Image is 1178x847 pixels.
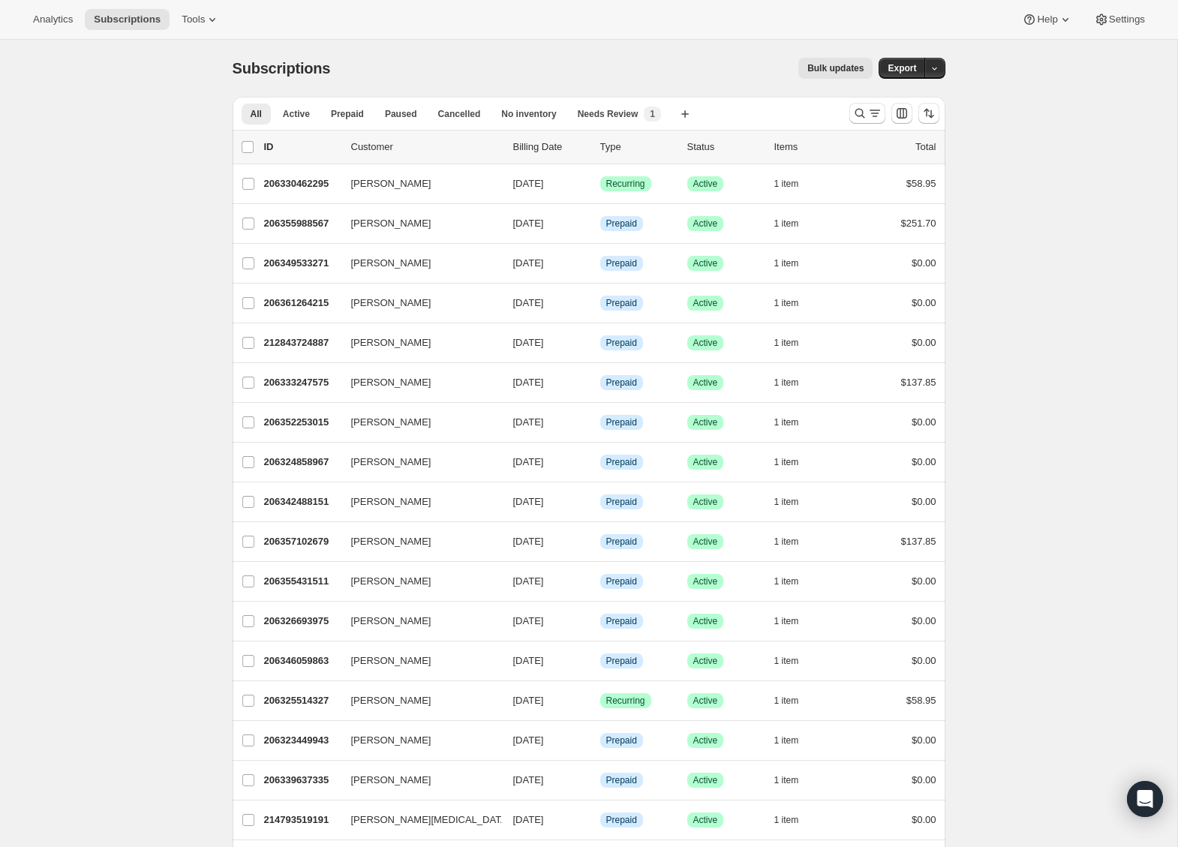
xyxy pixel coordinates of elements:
span: Active [693,615,718,627]
span: 1 item [774,416,799,428]
p: 206326693975 [264,614,339,629]
span: $0.00 [912,416,936,428]
span: [PERSON_NAME] [351,653,431,668]
span: $137.85 [901,377,936,388]
button: [PERSON_NAME] [342,768,492,792]
span: Prepaid [606,814,637,826]
span: $58.95 [906,695,936,706]
span: Recurring [606,178,645,190]
p: Customer [351,140,501,155]
button: [PERSON_NAME] [342,212,492,236]
span: [DATE] [513,536,544,547]
p: 206352253015 [264,415,339,430]
span: No inventory [501,108,556,120]
span: Active [693,257,718,269]
button: [PERSON_NAME] [342,689,492,713]
button: 1 item [774,293,816,314]
span: [PERSON_NAME] [351,614,431,629]
span: $251.70 [901,218,936,229]
div: 206339637335[PERSON_NAME][DATE]InfoPrepaidSuccessActive1 item$0.00 [264,770,936,791]
span: Bulk updates [807,62,864,74]
button: 1 item [774,611,816,632]
span: 1 item [774,496,799,508]
span: Prepaid [606,257,637,269]
p: 214793519191 [264,812,339,827]
span: Prepaid [606,416,637,428]
div: 206355988567[PERSON_NAME][DATE]InfoPrepaidSuccessActive1 item$251.70 [264,213,936,234]
div: 206333247575[PERSON_NAME][DATE]InfoPrepaidSuccessActive1 item$137.85 [264,372,936,393]
span: Active [693,416,718,428]
span: 1 item [774,734,799,746]
div: 206325514327[PERSON_NAME][DATE]SuccessRecurringSuccessActive1 item$58.95 [264,690,936,711]
div: 206324858967[PERSON_NAME][DATE]InfoPrepaidSuccessActive1 item$0.00 [264,452,936,473]
span: $0.00 [912,615,936,626]
p: 206361264215 [264,296,339,311]
span: 1 item [774,575,799,587]
span: 1 item [774,297,799,309]
span: [PERSON_NAME] [351,256,431,271]
span: [PERSON_NAME] [351,494,431,509]
span: Prepaid [606,655,637,667]
span: [PERSON_NAME] [351,335,431,350]
span: [PERSON_NAME] [351,773,431,788]
span: Active [693,178,718,190]
span: [PERSON_NAME] [351,176,431,191]
span: Settings [1109,14,1145,26]
span: Active [693,377,718,389]
div: IDCustomerBilling DateTypeStatusItemsTotal [264,140,936,155]
button: Analytics [24,9,82,30]
span: Prepaid [331,108,364,120]
span: Cancelled [438,108,481,120]
span: Prepaid [606,377,637,389]
span: [DATE] [513,575,544,587]
span: $58.95 [906,178,936,189]
button: [PERSON_NAME] [342,490,492,514]
span: Paused [385,108,417,120]
span: $0.00 [912,774,936,785]
span: $0.00 [912,456,936,467]
button: [PERSON_NAME] [342,172,492,196]
span: Active [693,456,718,468]
span: 1 item [774,615,799,627]
button: [PERSON_NAME] [342,450,492,474]
button: [PERSON_NAME] [342,649,492,673]
span: Analytics [33,14,73,26]
button: 1 item [774,690,816,711]
button: 1 item [774,173,816,194]
span: $0.00 [912,734,936,746]
span: 1 [650,108,655,120]
span: Prepaid [606,615,637,627]
span: [DATE] [513,734,544,746]
div: 206357102679[PERSON_NAME][DATE]InfoPrepaidSuccessActive1 item$137.85 [264,531,936,552]
button: [PERSON_NAME] [342,410,492,434]
p: Billing Date [513,140,588,155]
button: 1 item [774,571,816,592]
span: Active [693,774,718,786]
span: 1 item [774,774,799,786]
button: [PERSON_NAME] [342,569,492,593]
span: Subscriptions [94,14,161,26]
div: 206349533271[PERSON_NAME][DATE]InfoPrepaidSuccessActive1 item$0.00 [264,253,936,274]
span: [PERSON_NAME] [351,455,431,470]
span: Active [693,337,718,349]
div: 206342488151[PERSON_NAME][DATE]InfoPrepaidSuccessActive1 item$0.00 [264,491,936,512]
button: Tools [173,9,229,30]
p: 206346059863 [264,653,339,668]
span: [DATE] [513,297,544,308]
button: 1 item [774,809,816,830]
span: 1 item [774,655,799,667]
button: 1 item [774,452,816,473]
span: Active [693,218,718,230]
button: Help [1013,9,1081,30]
span: Active [283,108,310,120]
p: 206349533271 [264,256,339,271]
div: 206346059863[PERSON_NAME][DATE]InfoPrepaidSuccessActive1 item$0.00 [264,650,936,671]
button: Subscriptions [85,9,170,30]
span: [DATE] [513,814,544,825]
span: [DATE] [513,496,544,507]
span: [PERSON_NAME] [351,693,431,708]
span: Prepaid [606,734,637,746]
span: Prepaid [606,337,637,349]
div: Open Intercom Messenger [1127,781,1163,817]
span: $0.00 [912,655,936,666]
